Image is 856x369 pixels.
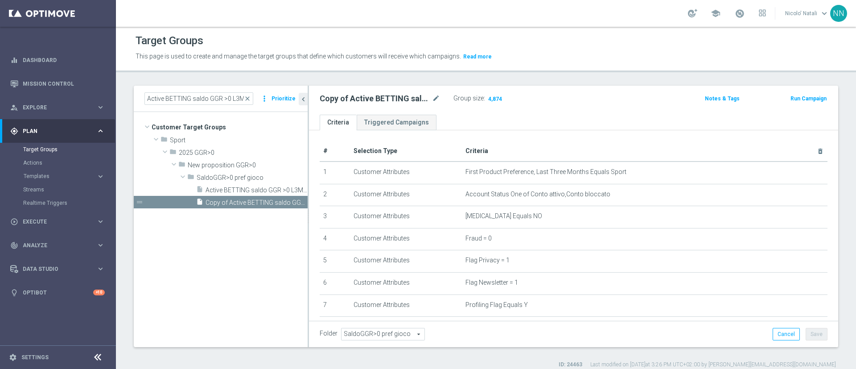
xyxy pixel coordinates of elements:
[320,272,350,294] td: 6
[270,93,297,105] button: Prioritize
[160,136,168,146] i: folder
[23,159,93,166] a: Actions
[23,72,105,95] a: Mission Control
[465,235,492,242] span: Fraud = 0
[96,241,105,249] i: keyboard_arrow_right
[465,212,542,220] span: [MEDICAL_DATA] Equals NO
[320,184,350,206] td: 2
[350,184,462,206] td: Customer Attributes
[9,353,17,361] i: settings
[465,147,488,154] span: Criteria
[10,48,105,72] div: Dashboard
[152,121,308,133] span: Customer Target Groups
[196,198,203,208] i: insert_drive_file
[10,80,105,87] div: Mission Control
[320,330,337,337] label: Folder
[23,170,115,183] div: Templates
[819,8,829,18] span: keyboard_arrow_down
[487,95,503,104] span: 4,874
[23,243,96,248] span: Analyze
[196,186,203,196] i: insert_drive_file
[10,56,18,64] i: equalizer
[188,162,308,169] span: New proposition GGR&gt;0
[197,174,308,182] span: SaldoGGR&gt;0 pref gioco
[465,301,528,309] span: Profiling Flag Equals Y
[23,156,115,170] div: Actions
[806,328,827,340] button: Save
[453,95,484,102] label: Group size
[10,242,105,249] button: track_changes Analyze keyboard_arrow_right
[23,183,115,196] div: Streams
[96,172,105,181] i: keyboard_arrow_right
[23,143,115,156] div: Target Groups
[10,128,105,135] button: gps_fixed Plan keyboard_arrow_right
[320,206,350,228] td: 3
[10,218,105,225] button: play_circle_outline Execute keyboard_arrow_right
[23,196,115,210] div: Realtime Triggers
[320,250,350,273] td: 5
[170,137,308,144] span: Sport
[790,94,827,104] button: Run Campaign
[830,5,847,22] div: NN
[96,265,105,273] i: keyboard_arrow_right
[350,141,462,162] th: Selection Type
[10,265,105,273] button: Data Studio keyboard_arrow_right
[10,289,105,296] button: lightbulb Optibot +10
[96,103,105,112] i: keyboard_arrow_right
[206,199,308,207] span: Copy of Active BETTING saldo GGR &gt;0 L3M TOP
[350,206,462,228] td: Customer Attributes
[320,162,350,184] td: 1
[350,250,462,273] td: Customer Attributes
[350,228,462,250] td: Customer Attributes
[299,95,308,104] i: chevron_left
[10,127,96,135] div: Plan
[484,95,485,102] label: :
[320,115,357,130] a: Criteria
[136,34,203,47] h1: Target Groups
[23,199,93,207] a: Realtime Triggers
[96,217,105,226] i: keyboard_arrow_right
[24,174,96,179] div: Templates
[10,241,96,249] div: Analyze
[260,92,269,105] i: more_vert
[10,104,18,112] i: person_search
[10,104,96,112] div: Explore
[704,94,741,104] button: Notes & Tags
[93,290,105,295] div: +10
[23,186,93,193] a: Streams
[23,48,105,72] a: Dashboard
[590,361,836,369] label: Last modified on [DATE] at 3:26 PM UTC+02:00 by [PERSON_NAME][EMAIL_ADDRESS][DOMAIN_NAME]
[244,95,251,102] span: close
[320,141,350,162] th: #
[320,317,350,339] td: 8
[24,174,87,179] span: Templates
[462,52,493,62] button: Read more
[23,146,93,153] a: Target Groups
[96,127,105,135] i: keyboard_arrow_right
[559,361,582,369] label: ID: 24463
[784,7,830,20] a: Nicolo' Natalikeyboard_arrow_down
[10,289,18,297] i: lightbulb
[817,148,824,155] i: delete_forever
[350,317,462,339] td: Customer Attributes
[187,173,194,183] i: folder
[23,173,105,180] button: Templates keyboard_arrow_right
[320,93,430,104] h2: Copy of Active BETTING saldo GGR >0 L3M TOP
[23,219,96,224] span: Execute
[320,228,350,250] td: 4
[320,294,350,317] td: 7
[10,72,105,95] div: Mission Control
[432,93,440,104] i: mode_edit
[10,281,105,304] div: Optibot
[350,294,462,317] td: Customer Attributes
[10,104,105,111] div: person_search Explore keyboard_arrow_right
[178,161,185,171] i: folder
[206,187,308,194] span: Active BETTING saldo GGR &gt;0 L3M TOP
[136,53,461,60] span: This page is used to create and manage the target groups that define which customers will receive...
[10,127,18,135] i: gps_fixed
[23,281,93,304] a: Optibot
